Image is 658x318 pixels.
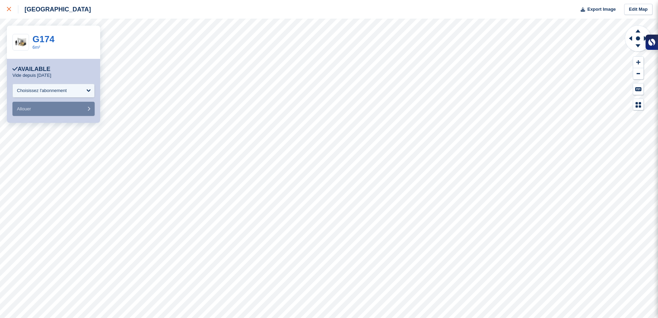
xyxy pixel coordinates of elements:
button: Export Image [576,4,616,15]
span: Allouer [17,106,31,111]
p: Vide depuis [DATE] [12,73,51,78]
img: 50-sqft-unit%20(13).jpg [13,36,29,48]
button: Zoom Out [633,68,643,80]
div: [GEOGRAPHIC_DATA] [18,5,91,13]
a: G174 [32,34,55,44]
a: Edit Map [624,4,652,15]
a: 6m² [32,45,40,50]
button: Map Legend [633,99,643,110]
button: Keyboard Shortcuts [633,83,643,95]
span: Export Image [587,6,616,13]
div: Available [12,66,50,73]
div: Choisissez l'abonnement [17,87,67,94]
button: Zoom In [633,57,643,68]
button: Allouer [12,102,95,116]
